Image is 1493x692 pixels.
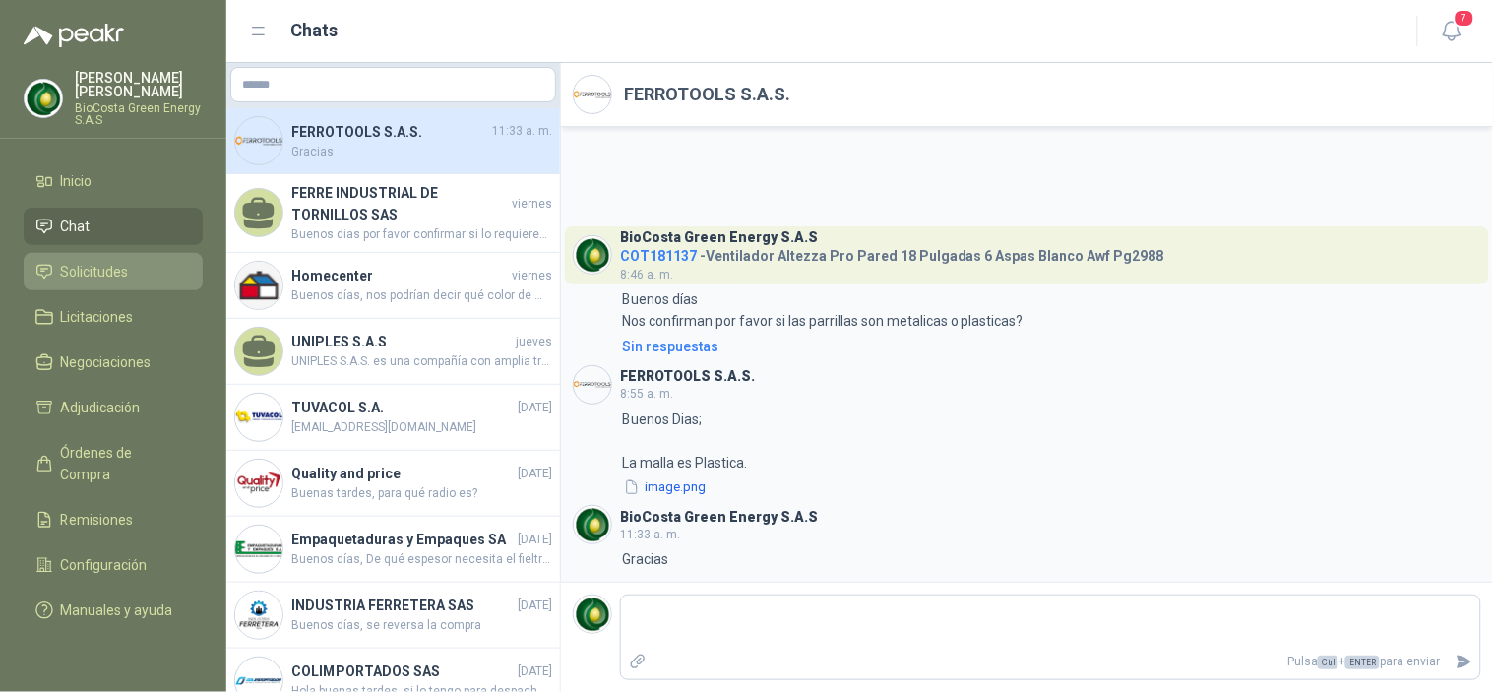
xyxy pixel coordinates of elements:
[61,442,184,485] span: Órdenes de Compra
[226,583,560,649] a: Company LogoINDUSTRIA FERRETERA SAS[DATE]Buenos días, se reversa la compra
[24,592,203,629] a: Manuales y ayuda
[25,80,62,117] img: Company Logo
[24,162,203,200] a: Inicio
[235,117,282,164] img: Company Logo
[291,121,488,143] h4: FERROTOOLS S.A.S.
[291,418,552,437] span: [EMAIL_ADDRESS][DOMAIN_NAME]
[75,71,203,98] p: [PERSON_NAME] [PERSON_NAME]
[24,389,203,426] a: Adjudicación
[1448,645,1480,679] button: Enviar
[516,333,552,351] span: jueves
[618,336,1481,357] a: Sin respuestas
[291,484,552,503] span: Buenas tardes, para qué radio es?
[622,409,747,473] p: Buenos Dias; La malla es Plastica.
[291,265,508,286] h4: Homecenter
[1318,656,1338,669] span: Ctrl
[235,460,282,507] img: Company Logo
[24,253,203,290] a: Solicitudes
[24,344,203,381] a: Negociaciones
[291,463,514,484] h4: Quality and price
[621,645,654,679] label: Adjuntar archivos
[291,616,552,635] span: Buenos días, se reversa la compra
[291,595,514,616] h4: INDUSTRIA FERRETERA SAS
[622,477,708,498] button: image.png
[512,195,552,214] span: viernes
[518,465,552,483] span: [DATE]
[512,267,552,285] span: viernes
[24,24,124,47] img: Logo peakr
[624,81,790,108] h2: FERROTOOLS S.A.S.
[235,592,282,639] img: Company Logo
[291,661,514,682] h4: COLIMPORTADOS SAS
[518,399,552,417] span: [DATE]
[24,546,203,584] a: Configuración
[492,122,552,141] span: 11:33 a. m.
[574,366,611,404] img: Company Logo
[24,501,203,538] a: Remisiones
[574,596,611,633] img: Company Logo
[61,397,141,418] span: Adjudicación
[1434,14,1469,49] button: 7
[24,298,203,336] a: Licitaciones
[226,385,560,451] a: Company LogoTUVACOL S.A.[DATE][EMAIL_ADDRESS][DOMAIN_NAME]
[226,108,560,174] a: Company LogoFERROTOOLS S.A.S.11:33 a. m.Gracias
[61,216,91,237] span: Chat
[291,182,508,225] h4: FERRE INDUSTRIAL DE TORNILLOS SAS
[226,253,560,319] a: Company LogoHomecenterviernesBuenos días, nos podrían decir qué color de marcador están buscando ...
[620,387,673,401] span: 8:55 a. m.
[574,506,611,543] img: Company Logo
[235,262,282,309] img: Company Logo
[1454,9,1475,28] span: 7
[226,319,560,385] a: UNIPLES S.A.SjuevesUNIPLES S.A.S. es una compañía con amplia trayectoria en el mercado colombiano...
[24,434,203,493] a: Órdenes de Compra
[291,529,514,550] h4: Empaquetaduras y Empaques SA
[654,645,1449,679] p: Pulsa + para enviar
[622,288,1024,332] p: Buenos días Nos confirman por favor si las parrillas son metalicas o plasticas?
[226,174,560,253] a: FERRE INDUSTRIAL DE TORNILLOS SASviernesBuenos dias por favor confirmar si lo requieren en color ...
[574,236,611,274] img: Company Logo
[75,102,203,126] p: BioCosta Green Energy S.A.S
[1345,656,1380,669] span: ENTER
[574,76,611,113] img: Company Logo
[620,528,680,541] span: 11:33 a. m.
[226,517,560,583] a: Company LogoEmpaquetaduras y Empaques SA[DATE]Buenos días, De qué espesor necesita el fieltro?
[291,225,552,244] span: Buenos dias por favor confirmar si lo requieren en color especifico ?
[620,512,818,523] h3: BioCosta Green Energy S.A.S
[620,243,1164,262] h4: - Ventilador Altezza Pro Pared 18 Pulgadas 6 Aspas Blanco Awf Pg2988
[620,371,755,382] h3: FERROTOOLS S.A.S.
[291,17,339,44] h1: Chats
[291,331,512,352] h4: UNIPLES S.A.S
[61,554,148,576] span: Configuración
[235,394,282,441] img: Company Logo
[61,351,152,373] span: Negociaciones
[235,526,282,573] img: Company Logo
[61,599,173,621] span: Manuales y ayuda
[291,286,552,305] span: Buenos días, nos podrían decir qué color de marcador están buscando por favor.
[518,531,552,549] span: [DATE]
[226,451,560,517] a: Company LogoQuality and price[DATE]Buenas tardes, para qué radio es?
[24,208,203,245] a: Chat
[61,306,134,328] span: Licitaciones
[620,268,673,282] span: 8:46 a. m.
[291,352,552,371] span: UNIPLES S.A.S. es una compañía con amplia trayectoria en el mercado colombiano, ofrecemos solucio...
[291,397,514,418] h4: TUVACOL S.A.
[291,550,552,569] span: Buenos días, De qué espesor necesita el fieltro?
[622,336,718,357] div: Sin respuestas
[61,261,129,283] span: Solicitudes
[61,509,134,531] span: Remisiones
[620,248,697,264] span: COT181137
[620,232,818,243] h3: BioCosta Green Energy S.A.S
[518,597,552,615] span: [DATE]
[518,662,552,681] span: [DATE]
[622,548,668,570] p: Gracias
[291,143,552,161] span: Gracias
[61,170,93,192] span: Inicio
